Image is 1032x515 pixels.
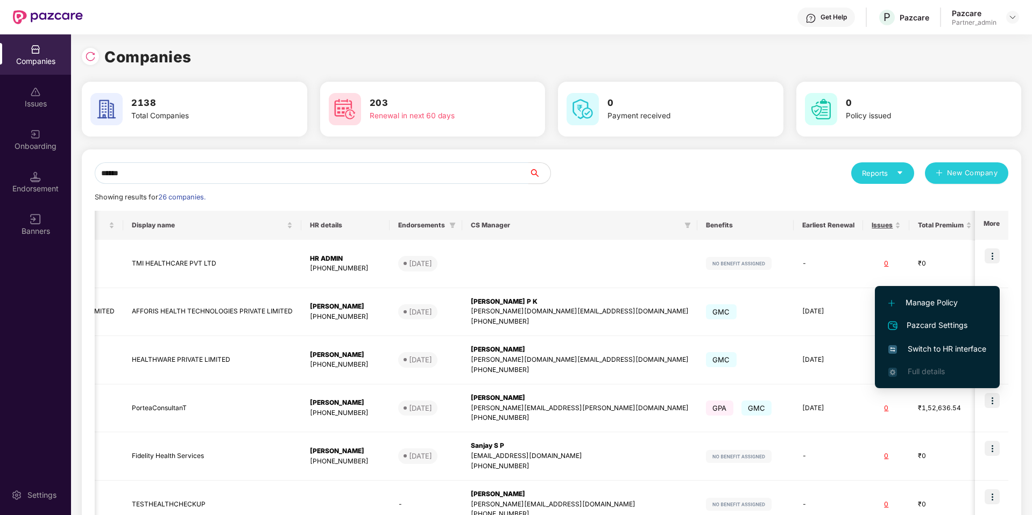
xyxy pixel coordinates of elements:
td: PorteaConsultanT [123,384,301,433]
div: [PERSON_NAME][EMAIL_ADDRESS][PERSON_NAME][DOMAIN_NAME] [471,403,689,413]
img: svg+xml;base64,PHN2ZyBpZD0iUmVsb2FkLTMyeDMyIiB4bWxucz0iaHR0cDovL3d3dy53My5vcmcvMjAwMC9zdmciIHdpZH... [85,51,96,62]
span: P [883,11,890,24]
div: [PERSON_NAME] [310,446,381,456]
th: Earliest Renewal [794,211,863,240]
span: 26 companies. [158,193,206,201]
td: TMI HEALTHCARE PVT LTD [123,240,301,288]
div: Reports [862,168,903,178]
h3: 2138 [131,96,267,110]
img: svg+xml;base64,PHN2ZyBpZD0iRHJvcGRvd24tMzJ4MzIiIHhtbG5zPSJodHRwOi8vd3d3LnczLm9yZy8yMDAwL3N2ZyIgd2... [1008,13,1017,22]
img: svg+xml;base64,PHN2ZyBpZD0iQ29tcGFuaWVzIiB4bWxucz0iaHR0cDovL3d3dy53My5vcmcvMjAwMC9zdmciIHdpZHRoPS... [30,44,41,55]
div: [PERSON_NAME][EMAIL_ADDRESS][DOMAIN_NAME] [471,499,689,510]
div: Policy issued [846,110,981,122]
button: plusNew Company [925,162,1008,184]
img: svg+xml;base64,PHN2ZyBpZD0iSGVscC0zMngzMiIgeG1sbnM9Imh0dHA6Ly93d3cudzMub3JnLzIwMDAvc3ZnIiB3aWR0aD... [805,13,816,24]
span: filter [682,219,693,232]
img: svg+xml;base64,PHN2ZyBpZD0iSXNzdWVzX2Rpc2FibGVkIiB4bWxucz0iaHR0cDovL3d3dy53My5vcmcvMjAwMC9zdmciIH... [30,87,41,97]
div: [PHONE_NUMBER] [310,312,381,322]
img: svg+xml;base64,PHN2ZyB4bWxucz0iaHR0cDovL3d3dy53My5vcmcvMjAwMC9zdmciIHdpZHRoPSI2MCIgaGVpZ2h0PSI2MC... [805,93,837,125]
div: Sanjay S P [471,441,689,451]
span: Full details [908,367,945,376]
div: [PHONE_NUMBER] [471,461,689,471]
div: HR ADMIN [310,254,381,264]
div: [PERSON_NAME] [471,489,689,499]
img: svg+xml;base64,PHN2ZyB4bWxucz0iaHR0cDovL3d3dy53My5vcmcvMjAwMC9zdmciIHdpZHRoPSIxNi4zNjMiIGhlaWdodD... [888,368,897,376]
div: ₹0 [918,499,972,510]
h1: Companies [104,45,192,69]
img: svg+xml;base64,PHN2ZyB4bWxucz0iaHR0cDovL3d3dy53My5vcmcvMjAwMC9zdmciIHdpZHRoPSIxMjIiIGhlaWdodD0iMj... [706,498,772,511]
div: Total Companies [131,110,267,122]
div: ₹1,52,636.54 [918,403,972,413]
span: Showing results for [95,193,206,201]
td: HEALTHWARE PRIVATE LIMITED [123,336,301,384]
div: Settings [24,490,60,500]
img: svg+xml;base64,PHN2ZyB4bWxucz0iaHR0cDovL3d3dy53My5vcmcvMjAwMC9zdmciIHdpZHRoPSIxMjIiIGhlaWdodD0iMj... [706,257,772,270]
div: [PERSON_NAME][DOMAIN_NAME][EMAIL_ADDRESS][DOMAIN_NAME] [471,355,689,365]
div: [PHONE_NUMBER] [310,360,381,370]
span: Display name [132,221,285,230]
img: svg+xml;base64,PHN2ZyB3aWR0aD0iMTYiIGhlaWdodD0iMTYiIHZpZXdCb3g9IjAgMCAxNiAxNiIgZmlsbD0ibm9uZSIgeG... [30,214,41,225]
img: svg+xml;base64,PHN2ZyBpZD0iU2V0dGluZy0yMHgyMCIgeG1sbnM9Imh0dHA6Ly93d3cudzMub3JnLzIwMDAvc3ZnIiB3aW... [11,490,22,500]
div: [DATE] [409,306,432,317]
div: [EMAIL_ADDRESS][DOMAIN_NAME] [471,451,689,461]
span: plus [936,169,943,178]
span: Endorsements [398,221,445,230]
div: [PERSON_NAME] [310,302,381,312]
button: search [528,162,551,184]
span: GMC [706,304,737,319]
div: [DATE] [409,403,432,413]
td: [DATE] [794,336,863,384]
span: Issues [872,221,893,230]
h3: 0 [607,96,743,110]
span: GMC [706,352,737,367]
th: Display name [123,211,301,240]
div: ₹0 [918,259,972,269]
h3: 203 [370,96,505,110]
div: [PHONE_NUMBER] [310,408,381,418]
td: AFFORIS HEALTH TECHNOLOGIES PRIVATE LIMITED [123,288,301,337]
div: [PHONE_NUMBER] [310,263,381,274]
span: CS Manager [471,221,680,230]
th: Issues [863,211,909,240]
img: svg+xml;base64,PHN2ZyB4bWxucz0iaHR0cDovL3d3dy53My5vcmcvMjAwMC9zdmciIHdpZHRoPSIxNiIgaGVpZ2h0PSIxNi... [888,345,897,354]
div: 0 [872,451,901,461]
img: icon [985,489,1000,504]
img: svg+xml;base64,PHN2ZyB4bWxucz0iaHR0cDovL3d3dy53My5vcmcvMjAwMC9zdmciIHdpZHRoPSI2MCIgaGVpZ2h0PSI2MC... [567,93,599,125]
div: [PHONE_NUMBER] [310,456,381,467]
img: svg+xml;base64,PHN2ZyB4bWxucz0iaHR0cDovL3d3dy53My5vcmcvMjAwMC9zdmciIHdpZHRoPSIxMi4yMDEiIGhlaWdodD... [888,300,895,306]
div: [PERSON_NAME] [310,398,381,408]
span: Manage Policy [888,297,986,309]
div: [DATE] [409,450,432,461]
span: Switch to HR interface [888,343,986,355]
td: - [794,432,863,481]
h3: 0 [846,96,981,110]
span: filter [449,222,456,228]
span: search [528,169,550,177]
div: Pazcare [952,8,996,18]
img: svg+xml;base64,PHN2ZyB4bWxucz0iaHR0cDovL3d3dy53My5vcmcvMjAwMC9zdmciIHdpZHRoPSIxMjIiIGhlaWdodD0iMj... [706,450,772,463]
div: [DATE] [409,258,432,269]
span: Total Premium [918,221,964,230]
span: Pazcard Settings [888,319,986,332]
th: Benefits [697,211,794,240]
img: svg+xml;base64,PHN2ZyB3aWR0aD0iMjAiIGhlaWdodD0iMjAiIHZpZXdCb3g9IjAgMCAyMCAyMCIgZmlsbD0ibm9uZSIgeG... [30,129,41,140]
span: caret-down [896,169,903,176]
img: New Pazcare Logo [13,10,83,24]
div: [PERSON_NAME] [471,393,689,403]
div: 0 [872,403,901,413]
div: Get Help [821,13,847,22]
div: Payment received [607,110,743,122]
img: svg+xml;base64,PHN2ZyB4bWxucz0iaHR0cDovL3d3dy53My5vcmcvMjAwMC9zdmciIHdpZHRoPSI2MCIgaGVpZ2h0PSI2MC... [329,93,361,125]
div: Pazcare [900,12,929,23]
span: GMC [741,400,772,416]
div: [PHONE_NUMBER] [471,365,689,375]
img: svg+xml;base64,PHN2ZyB4bWxucz0iaHR0cDovL3d3dy53My5vcmcvMjAwMC9zdmciIHdpZHRoPSI2MCIgaGVpZ2h0PSI2MC... [90,93,123,125]
th: Total Premium [909,211,980,240]
th: HR details [301,211,390,240]
div: [PERSON_NAME] [471,345,689,355]
img: icon [985,393,1000,408]
img: svg+xml;base64,PHN2ZyB3aWR0aD0iMTQuNSIgaGVpZ2h0PSIxNC41IiB2aWV3Qm94PSIwIDAgMTYgMTYiIGZpbGw9Im5vbm... [30,171,41,182]
div: [PERSON_NAME] P K [471,297,689,307]
td: [DATE] [794,384,863,433]
div: [PHONE_NUMBER] [471,317,689,327]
